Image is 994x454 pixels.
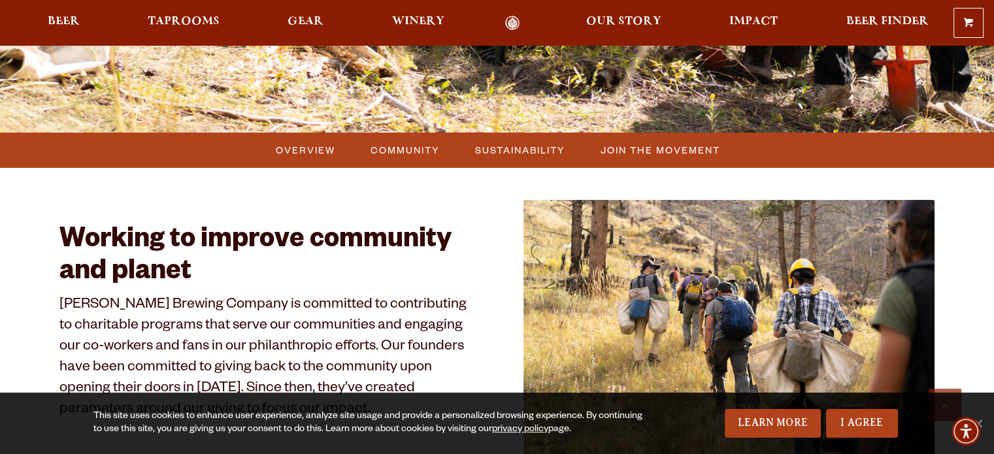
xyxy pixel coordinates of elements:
a: I Agree [826,409,898,438]
a: Sustainability [467,140,572,159]
a: Winery [384,16,453,31]
span: Sustainability [475,140,565,159]
div: Accessibility Menu [952,417,980,446]
a: Taprooms [139,16,228,31]
span: Beer Finder [846,16,928,27]
span: Join the Movement [601,140,720,159]
span: Taprooms [148,16,220,27]
a: Odell Home [488,16,537,31]
p: [PERSON_NAME] Brewing Company is committed to contributing to charitable programs that serve our ... [59,296,471,421]
span: Our Story [586,16,661,27]
a: Community [363,140,446,159]
a: Join the Movement [593,140,727,159]
a: Learn More [725,409,821,438]
a: Impact [721,16,786,31]
span: Overview [276,140,335,159]
span: Winery [392,16,444,27]
a: Scroll to top [929,389,961,421]
span: Gear [288,16,323,27]
a: Our Story [578,16,670,31]
h2: Working to improve community and planet [59,226,471,289]
span: Community [371,140,440,159]
span: Beer [48,16,80,27]
div: This site uses cookies to enhance user experience, analyze site usage and provide a personalized ... [93,410,651,436]
a: Gear [279,16,332,31]
span: Impact [729,16,778,27]
a: Beer [39,16,88,31]
a: Beer Finder [837,16,936,31]
a: privacy policy [492,425,548,435]
a: Overview [268,140,342,159]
